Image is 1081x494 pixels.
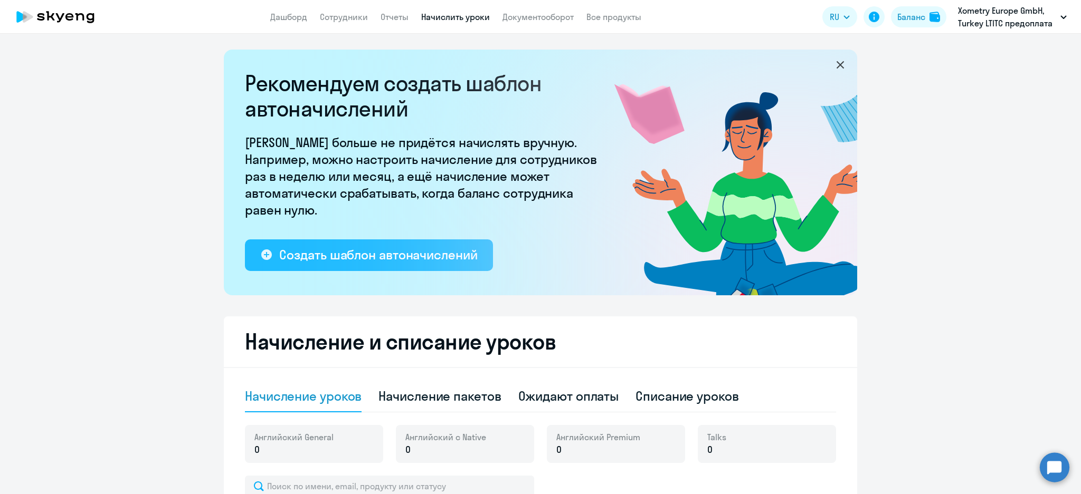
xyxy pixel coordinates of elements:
[405,431,486,443] span: Английский с Native
[930,12,940,22] img: balance
[891,6,946,27] button: Балансbalance
[245,388,362,404] div: Начисление уроков
[897,11,925,23] div: Баланс
[586,12,641,22] a: Все продукты
[707,443,713,457] span: 0
[636,388,739,404] div: Списание уроков
[830,11,839,23] span: RU
[245,239,493,271] button: Создать шаблон автоначислений
[254,431,334,443] span: Английский General
[245,134,604,218] p: [PERSON_NAME] больше не придётся начислять вручную. Например, можно настроить начисление для сотр...
[381,12,409,22] a: Отчеты
[378,388,501,404] div: Начисление пакетов
[822,6,857,27] button: RU
[270,12,307,22] a: Дашборд
[958,4,1056,30] p: Xometry Europe GmbH, Turkey LTITC предоплата (временно)
[245,71,604,121] h2: Рекомендуем создать шаблон автоначислений
[279,246,477,263] div: Создать шаблон автоначислений
[245,329,836,354] h2: Начисление и списание уроков
[421,12,490,22] a: Начислить уроки
[254,443,260,457] span: 0
[556,443,562,457] span: 0
[502,12,574,22] a: Документооборот
[405,443,411,457] span: 0
[556,431,640,443] span: Английский Premium
[707,431,726,443] span: Talks
[320,12,368,22] a: Сотрудники
[518,388,619,404] div: Ожидают оплаты
[953,4,1072,30] button: Xometry Europe GmbH, Turkey LTITC предоплата (временно)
